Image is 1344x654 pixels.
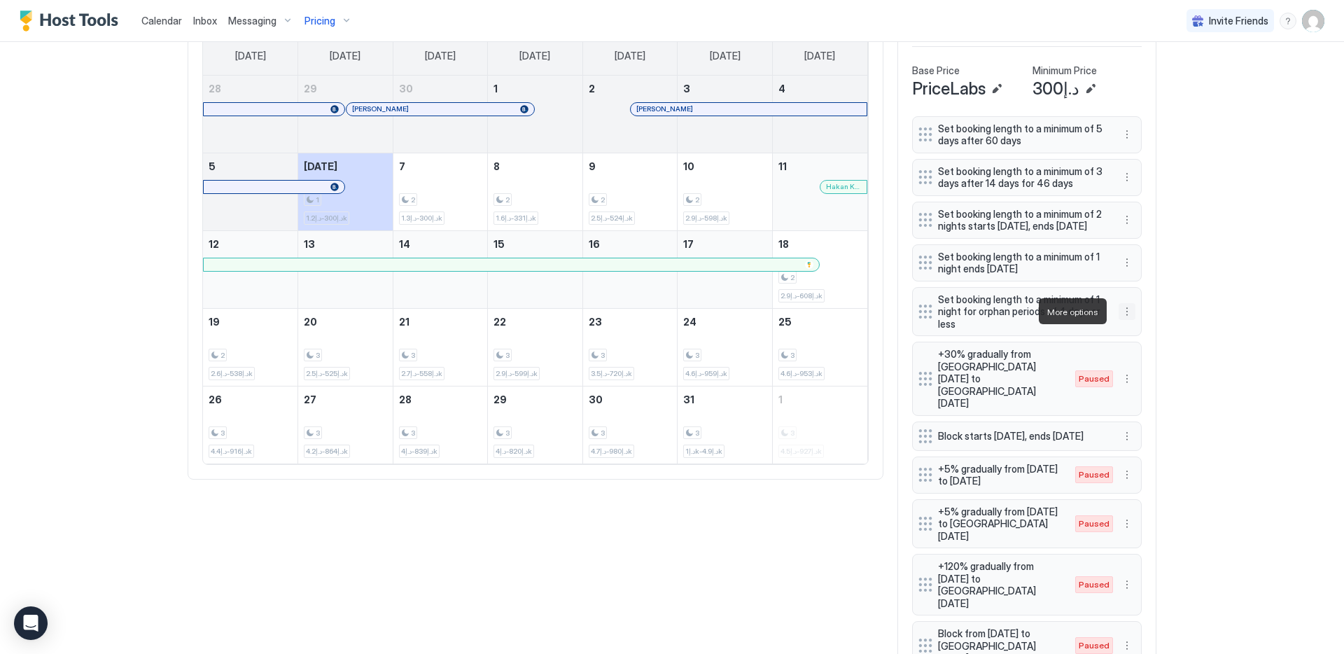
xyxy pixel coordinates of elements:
[773,309,867,335] a: October 25, 2025
[1032,78,1079,99] span: د.إ300
[583,387,678,412] a: October 30, 2025
[685,369,727,378] span: د.إ959-د.إ4.6k
[1302,10,1324,32] div: User profile
[488,308,583,386] td: October 22, 2025
[1079,373,1109,385] span: Paused
[221,37,280,75] a: Sunday
[683,394,694,405] span: 31
[938,506,1061,543] span: +5% gradually from [DATE] to [GEOGRAPHIC_DATA][DATE]
[780,369,822,378] span: د.إ953-د.إ4.6k
[582,386,678,464] td: October 30, 2025
[912,287,1142,337] div: Set booking length to a minimum of 1 night for orphan periods of 4 days or less menu
[601,429,605,438] span: 3
[488,153,582,179] a: October 8, 2025
[938,165,1105,190] span: Set booking length to a minimum of 3 days after 14 days for 46 days
[209,238,219,250] span: 12
[220,351,225,360] span: 2
[912,244,1142,281] div: Set booking length to a minimum of 1 night ends [DATE] menu
[193,13,217,28] a: Inbox
[778,160,787,172] span: 11
[1119,211,1135,228] div: menu
[678,386,773,464] td: October 31, 2025
[912,499,1142,549] div: +5% gradually from [DATE] to [GEOGRAPHIC_DATA][DATE] Pausedmenu
[193,15,217,27] span: Inbox
[772,308,867,386] td: October 25, 2025
[601,37,659,75] a: Thursday
[393,153,488,230] td: October 7, 2025
[780,291,822,300] span: د.إ608-د.إ2.9k
[710,50,741,62] span: [DATE]
[211,369,253,378] span: د.إ538-د.إ2.6k
[304,394,316,405] span: 27
[20,11,125,32] a: Host Tools Logo
[298,153,393,230] td: October 6, 2025
[1032,64,1097,77] span: Minimum Price
[306,447,348,456] span: د.إ864-د.إ4.2k
[1119,370,1135,387] div: menu
[678,308,773,386] td: October 24, 2025
[306,214,347,223] span: د.إ300-د.إ1.2k
[790,273,794,282] span: 2
[582,308,678,386] td: October 23, 2025
[778,394,783,405] span: 1
[203,230,298,308] td: October 12, 2025
[1079,468,1109,481] span: Paused
[683,160,694,172] span: 10
[912,202,1142,239] div: Set booking length to a minimum of 2 nights starts [DATE], ends [DATE] menu
[589,238,600,250] span: 16
[938,430,1105,443] span: Block starts [DATE], ends [DATE]
[203,231,297,257] a: October 12, 2025
[298,386,393,464] td: October 27, 2025
[678,153,772,179] a: October 10, 2025
[203,309,297,335] a: October 19, 2025
[826,182,861,191] span: Hakan KURU
[304,316,317,328] span: 20
[411,351,415,360] span: 3
[1280,13,1296,29] div: menu
[306,369,348,378] span: د.إ525-د.إ2.5k
[683,238,694,250] span: 17
[203,387,297,412] a: October 26, 2025
[304,15,335,27] span: Pricing
[203,153,297,179] a: October 5, 2025
[141,13,182,28] a: Calendar
[393,76,488,153] td: September 30, 2025
[678,76,772,102] a: October 3, 2025
[678,76,773,153] td: October 3, 2025
[488,76,582,102] a: October 1, 2025
[591,369,632,378] span: د.إ720-د.إ3.5k
[912,457,1142,494] div: +5% gradually from [DATE] to [DATE] Pausedmenu
[304,160,337,172] span: [DATE]
[401,447,437,456] span: د.إ839-د.إ4k
[636,104,693,113] span: [PERSON_NAME]
[1047,307,1098,317] span: More options
[591,447,632,456] span: د.إ980-د.إ4.7k
[591,214,633,223] span: د.إ524-د.إ2.5k
[938,123,1105,147] span: Set booking length to a minimum of 5 days after 60 days
[203,153,298,230] td: October 5, 2025
[352,104,528,113] div: [PERSON_NAME]
[773,231,867,257] a: October 18, 2025
[696,37,755,75] a: Friday
[496,447,532,456] span: د.إ820-د.إ4k
[316,429,320,438] span: 3
[399,316,409,328] span: 21
[938,208,1105,232] span: Set booking length to a minimum of 2 nights starts [DATE], ends [DATE]
[912,64,960,77] span: Base Price
[678,153,773,230] td: October 10, 2025
[1119,515,1135,532] div: menu
[589,83,595,95] span: 2
[695,429,699,438] span: 3
[401,369,442,378] span: د.إ558-د.إ2.7k
[678,309,772,335] a: October 24, 2025
[1119,428,1135,445] button: More options
[804,50,835,62] span: [DATE]
[583,76,678,102] a: October 2, 2025
[393,230,488,308] td: October 14, 2025
[211,447,252,456] span: د.إ916-د.إ4.4k
[582,230,678,308] td: October 16, 2025
[393,76,488,102] a: September 30, 2025
[1119,126,1135,143] div: menu
[393,387,488,412] a: October 28, 2025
